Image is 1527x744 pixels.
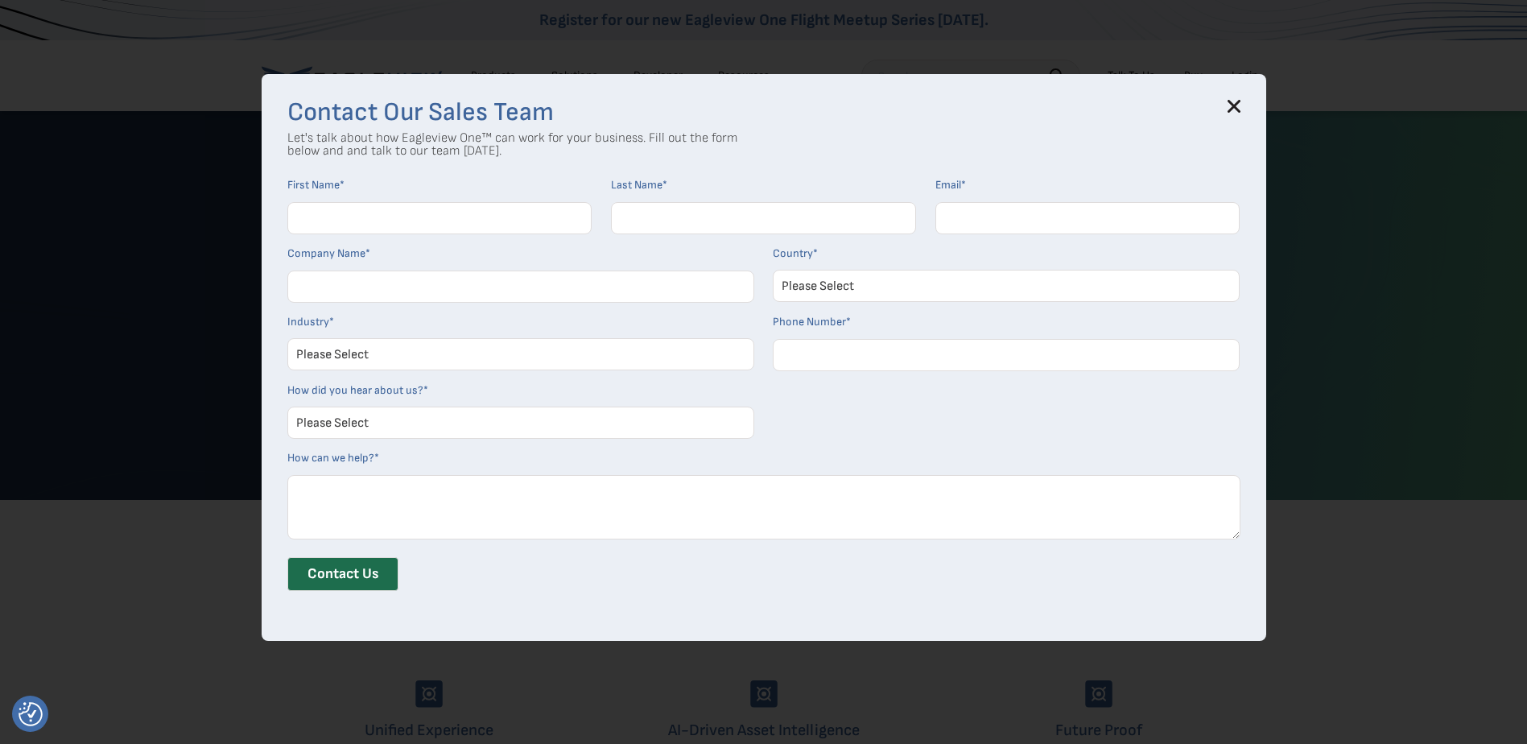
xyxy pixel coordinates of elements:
span: Company Name [287,246,365,260]
input: Contact Us [287,557,398,591]
img: Revisit consent button [19,702,43,726]
h3: Contact Our Sales Team [287,100,1240,126]
p: Let's talk about how Eagleview One™ can work for your business. Fill out the form below and and t... [287,132,738,158]
span: How can we help? [287,451,374,465]
span: Email [935,178,961,192]
span: Phone Number [773,315,846,329]
span: Country [773,246,813,260]
span: Last Name [611,178,662,192]
button: Consent Preferences [19,702,43,726]
span: First Name [287,178,340,192]
span: How did you hear about us? [287,383,423,397]
span: Industry [287,315,329,329]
